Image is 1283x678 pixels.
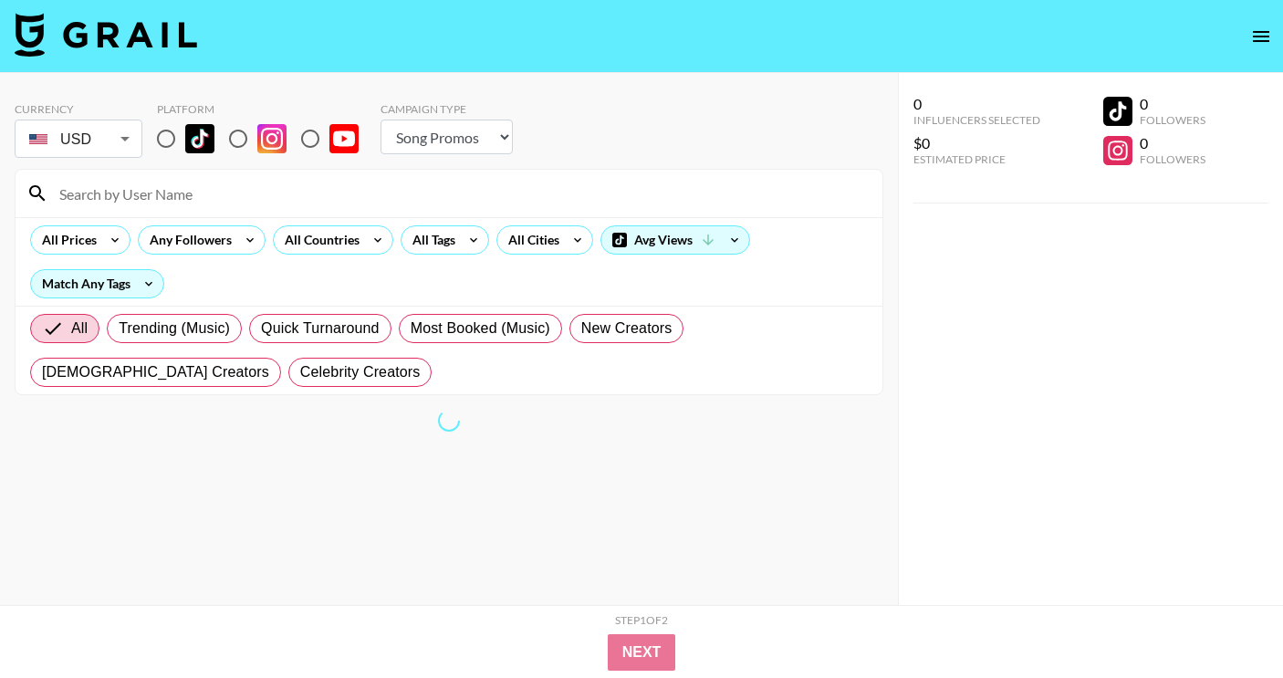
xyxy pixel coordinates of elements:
div: Any Followers [139,226,235,254]
div: All Cities [497,226,563,254]
div: Influencers Selected [913,113,1040,127]
div: All Countries [274,226,363,254]
div: Campaign Type [381,102,513,116]
div: All Tags [402,226,459,254]
span: Quick Turnaround [261,318,380,339]
span: All [71,318,88,339]
div: 0 [1140,134,1205,152]
div: Currency [15,102,142,116]
div: All Prices [31,226,100,254]
span: Trending (Music) [119,318,230,339]
button: open drawer [1243,18,1279,55]
button: Next [608,634,676,671]
span: [DEMOGRAPHIC_DATA] Creators [42,361,269,383]
img: TikTok [185,124,214,153]
span: New Creators [581,318,673,339]
div: 0 [913,95,1040,113]
div: Avg Views [601,226,749,254]
input: Search by User Name [48,179,871,208]
div: Match Any Tags [31,270,163,297]
iframe: Drift Widget Chat Controller [1192,587,1261,656]
div: USD [18,123,139,155]
div: Followers [1140,152,1205,166]
img: Grail Talent [15,13,197,57]
span: Most Booked (Music) [411,318,550,339]
div: Step 1 of 2 [615,613,668,627]
div: Platform [157,102,373,116]
img: Instagram [257,124,287,153]
span: Celebrity Creators [300,361,421,383]
img: YouTube [329,124,359,153]
div: Followers [1140,113,1205,127]
div: Estimated Price [913,152,1040,166]
span: Refreshing lists, bookers, clients, countries, tags, cities, talent, talent... [438,410,460,432]
div: $0 [913,134,1040,152]
div: 0 [1140,95,1205,113]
